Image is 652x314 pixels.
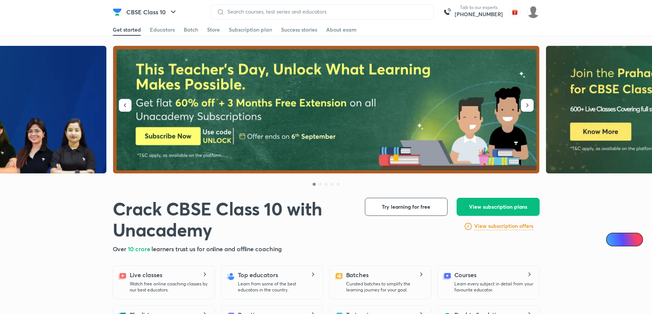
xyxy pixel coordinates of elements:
span: 10 crore [128,245,151,253]
img: Vivek Patil [527,6,540,18]
input: Search courses, test series and educators [224,9,427,15]
div: Success stories [281,26,317,33]
a: View subscription offers [474,222,533,231]
span: learners trust us for online and offline coaching [151,245,281,253]
button: CBSE Class 10 [122,5,182,20]
h6: View subscription offers [474,222,533,230]
img: call-us [440,5,455,20]
span: Ai Doubts [619,237,638,243]
h5: Live classes [130,270,162,279]
p: Curated batches to simplify the learning journey for your goal. [346,281,425,293]
a: Get started [113,24,141,36]
div: Subscription plan [229,26,272,33]
div: Batch [184,26,198,33]
a: Success stories [281,24,317,36]
h1: Crack CBSE Class 10 with Unacademy [113,198,353,240]
p: Talk to our experts [455,5,503,11]
p: Watch free online coaching classes by our best educators. [130,281,209,293]
button: View subscription plans [457,198,540,216]
a: Batch [184,24,198,36]
div: Store [207,26,220,33]
a: Ai Doubts [606,233,643,246]
a: About exam [326,24,357,36]
a: [PHONE_NUMBER] [455,11,503,18]
span: View subscription plans [469,203,527,211]
div: Get started [113,26,141,33]
a: Store [207,24,220,36]
h5: Top educators [238,270,278,279]
span: Over [113,245,128,253]
img: avatar [509,6,521,18]
p: Learn every subject in detail from your favourite educator. [454,281,533,293]
div: About exam [326,26,357,33]
a: Educators [150,24,175,36]
a: Subscription plan [229,24,272,36]
button: Try learning for free [365,198,448,216]
img: Company Logo [113,8,122,17]
h5: Batches [346,270,369,279]
h5: Courses [454,270,477,279]
p: Learn from some of the best educators in the country. [238,281,317,293]
span: Try learning for free [382,203,430,211]
img: Icon [611,237,617,243]
div: Educators [150,26,175,33]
